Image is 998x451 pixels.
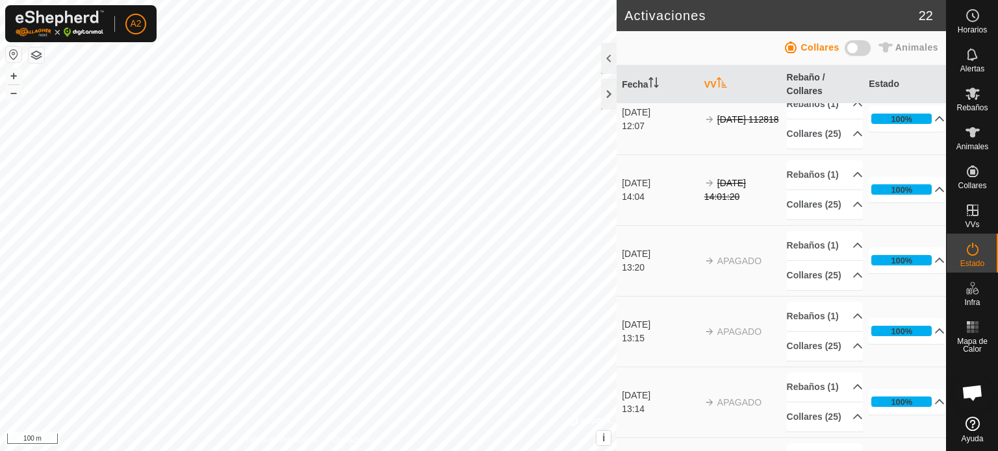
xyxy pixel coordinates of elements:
[622,318,698,332] div: [DATE]
[704,256,715,266] img: arrow
[699,66,782,104] th: VV
[241,434,316,446] a: Política de Privacidad
[947,411,998,448] a: Ayuda
[960,65,984,73] span: Alertas
[622,190,698,204] div: 14:04
[869,389,945,415] p-accordion-header: 100%
[964,299,980,306] span: Infra
[787,160,863,189] p-accordion-header: Rebaños (1)
[869,177,945,202] p-accordion-header: 100%
[953,373,992,412] div: Chat abierto
[16,10,104,37] img: Logo Gallagher
[895,42,938,53] span: Animales
[622,247,698,261] div: [DATE]
[787,302,863,331] p-accordion-header: Rebaños (1)
[29,47,44,63] button: Capas del Mapa
[787,119,863,149] p-accordion-header: Collares (25)
[648,79,659,90] p-sorticon: Activar para ordenar
[871,396,932,407] div: 100%
[787,90,863,119] p-accordion-header: Rebaños (1)
[717,79,727,90] p-sorticon: Activar para ordenar
[624,8,919,23] h2: Activaciones
[956,143,988,151] span: Animales
[717,397,761,408] span: APAGADO
[617,66,699,104] th: Fecha
[962,435,984,443] span: Ayuda
[622,119,698,133] div: 12:07
[596,431,611,445] button: i
[869,106,945,132] p-accordion-header: 100%
[787,332,863,361] p-accordion-header: Collares (25)
[891,113,912,125] div: 100%
[704,178,746,202] s: [DATE] 14:01:20
[871,255,932,265] div: 100%
[800,42,839,53] span: Collares
[891,254,912,267] div: 100%
[891,396,912,408] div: 100%
[717,326,761,337] span: APAGADO
[919,6,933,25] span: 22
[787,231,863,260] p-accordion-header: Rebaños (1)
[965,221,979,228] span: VVs
[704,178,715,188] img: arrow
[717,256,761,266] span: APAGADO
[622,332,698,345] div: 13:15
[6,85,21,101] button: –
[787,402,863,432] p-accordion-header: Collares (25)
[6,47,21,62] button: Restablecer Mapa
[871,326,932,336] div: 100%
[787,261,863,290] p-accordion-header: Collares (25)
[602,432,605,443] span: i
[130,17,141,30] span: A2
[6,68,21,84] button: +
[704,397,715,408] img: arrow
[956,104,988,112] span: Rebaños
[704,326,715,337] img: arrow
[864,66,946,104] th: Estado
[332,434,376,446] a: Contáctenos
[622,106,698,119] div: [DATE]
[891,184,912,196] div: 100%
[782,66,864,104] th: Rebaño / Collares
[871,114,932,124] div: 100%
[787,372,863,402] p-accordion-header: Rebaños (1)
[622,261,698,274] div: 13:20
[717,114,779,125] s: [DATE] 112818
[869,247,945,273] p-accordion-header: 100%
[891,325,912,337] div: 100%
[960,260,984,267] span: Estado
[787,190,863,219] p-accordion-header: Collares (25)
[950,337,995,353] span: Mapa de Calor
[871,184,932,195] div: 100%
[622,402,698,416] div: 13:14
[622,389,698,402] div: [DATE]
[958,182,986,189] span: Collares
[622,177,698,190] div: [DATE]
[869,318,945,344] p-accordion-header: 100%
[958,26,987,34] span: Horarios
[704,114,715,125] img: arrow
